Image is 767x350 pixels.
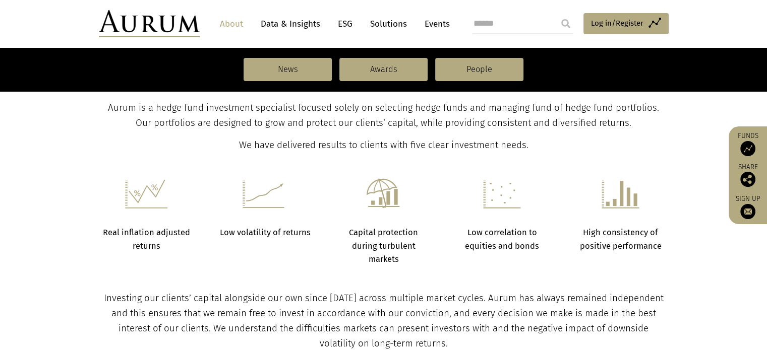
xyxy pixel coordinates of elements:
[740,204,755,219] img: Sign up to our newsletter
[108,102,659,128] span: Aurum is a hedge fund investment specialist focused solely on selecting hedge funds and managing ...
[244,58,332,81] a: News
[219,228,310,237] strong: Low volatility of returns
[365,15,412,33] a: Solutions
[740,172,755,187] img: Share this post
[740,141,755,156] img: Access Funds
[580,228,662,250] strong: High consistency of positive performance
[591,17,643,29] span: Log in/Register
[104,293,664,349] span: Investing our clients’ capital alongside our own since [DATE] across multiple market cycles. Auru...
[734,131,762,156] a: Funds
[339,58,428,81] a: Awards
[99,10,200,37] img: Aurum
[465,228,539,250] strong: Low correlation to equities and bonds
[435,58,523,81] a: People
[239,139,528,151] span: We have delivered results to clients with five clear investment needs.
[583,13,669,34] a: Log in/Register
[556,14,576,34] input: Submit
[420,15,450,33] a: Events
[256,15,325,33] a: Data & Insights
[349,228,418,264] strong: Capital protection during turbulent markets
[734,194,762,219] a: Sign up
[215,15,248,33] a: About
[103,228,190,250] strong: Real inflation adjusted returns
[734,164,762,187] div: Share
[333,15,358,33] a: ESG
